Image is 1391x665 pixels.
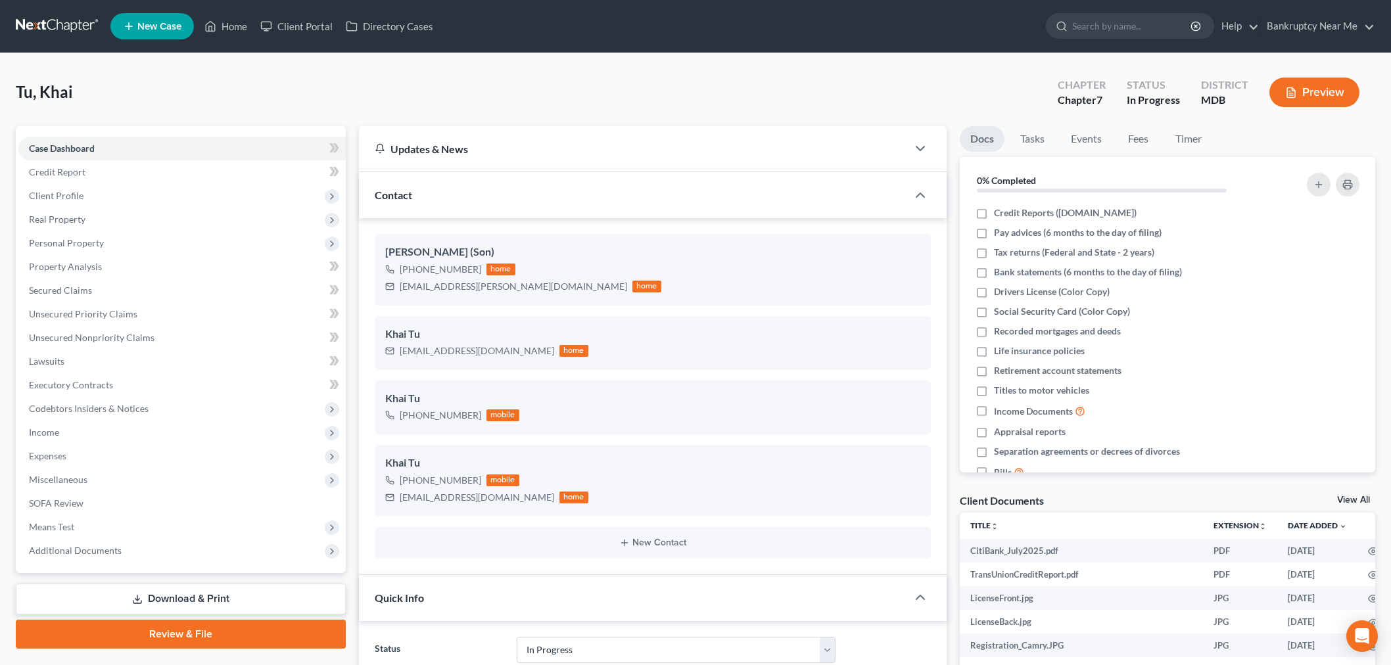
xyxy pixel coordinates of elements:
span: Unsecured Nonpriority Claims [29,332,154,343]
td: PDF [1203,562,1277,586]
a: Case Dashboard [18,137,346,160]
a: Docs [960,126,1004,152]
div: Client Documents [960,493,1044,507]
span: Titles to motor vehicles [994,384,1089,397]
span: Miscellaneous [29,474,87,485]
div: [PHONE_NUMBER] [400,263,481,276]
td: [DATE] [1277,586,1357,610]
td: PDF [1203,539,1277,562]
span: Expenses [29,450,66,461]
a: Bankruptcy Near Me [1260,14,1375,38]
span: Contact [375,189,412,201]
td: [DATE] [1277,633,1357,657]
span: Pay advices (6 months to the day of filing) [994,226,1162,239]
i: unfold_more [991,522,999,530]
td: CitiBank_July2025.pdf [960,539,1203,562]
i: expand_more [1339,522,1347,530]
a: Fees [1118,126,1160,152]
a: Titleunfold_more [970,520,999,530]
a: View All [1337,495,1370,505]
span: Separation agreements or decrees of divorces [994,445,1180,458]
div: Open Intercom Messenger [1346,620,1378,652]
a: Client Portal [254,14,339,38]
a: Directory Cases [339,14,440,38]
div: Updates & News [375,142,891,156]
span: Codebtors Insiders & Notices [29,403,149,414]
div: [EMAIL_ADDRESS][DOMAIN_NAME] [400,491,554,504]
td: JPG [1203,633,1277,657]
div: mobile [486,474,519,486]
a: SOFA Review [18,492,346,515]
a: Tasks [1010,126,1055,152]
a: Executory Contracts [18,373,346,397]
span: Recorded mortgages and deeds [994,325,1121,338]
div: home [632,281,661,292]
i: unfold_more [1259,522,1267,530]
span: Social Security Card (Color Copy) [994,305,1130,318]
a: Download & Print [16,584,346,614]
td: [DATE] [1277,610,1357,633]
span: Bank statements (6 months to the day of filing) [994,265,1182,279]
span: Personal Property [29,237,104,248]
span: Bills [994,466,1012,479]
span: Income Documents [994,405,1073,418]
button: Preview [1269,78,1359,107]
div: Khai Tu [385,455,920,471]
div: [PHONE_NUMBER] [400,409,481,422]
button: New Contact [385,538,920,548]
td: JPG [1203,610,1277,633]
div: Chapter [1058,78,1106,93]
div: [EMAIL_ADDRESS][DOMAIN_NAME] [400,344,554,357]
a: Help [1215,14,1259,38]
a: Review & File [16,620,346,649]
div: mobile [486,409,519,421]
td: LicenseFront.jpg [960,586,1203,610]
a: Extensionunfold_more [1214,520,1267,530]
span: Tu, Khai [16,82,73,101]
a: Unsecured Priority Claims [18,302,346,326]
span: Real Property [29,214,85,225]
span: Credit Report [29,166,85,177]
span: Credit Reports ([DOMAIN_NAME]) [994,206,1137,219]
div: home [486,264,515,275]
a: Events [1060,126,1112,152]
td: JPG [1203,586,1277,610]
div: home [559,492,588,503]
span: Executory Contracts [29,379,113,390]
span: Additional Documents [29,545,122,556]
div: home [559,345,588,357]
td: TransUnionCreditReport.pdf [960,562,1203,586]
span: Lawsuits [29,355,64,367]
div: [EMAIL_ADDRESS][PERSON_NAME][DOMAIN_NAME] [400,280,627,293]
span: Tax returns (Federal and State - 2 years) [994,246,1154,259]
span: New Case [137,22,181,32]
td: [DATE] [1277,562,1357,586]
div: [PHONE_NUMBER] [400,474,481,487]
span: 7 [1096,93,1102,106]
span: Quick Info [375,591,424,604]
div: Khai Tu [385,391,920,407]
span: Drivers License (Color Copy) [994,285,1110,298]
div: [PERSON_NAME] (Son) [385,244,920,260]
span: Appraisal reports [994,425,1066,438]
a: Home [198,14,254,38]
span: Life insurance policies [994,344,1085,357]
strong: 0% Completed [977,175,1036,186]
a: Timer [1165,126,1212,152]
td: Registration_Camry.JPG [960,633,1203,657]
span: Retirement account statements [994,364,1121,377]
span: Client Profile [29,190,83,201]
a: Date Added expand_more [1288,520,1347,530]
div: Khai Tu [385,327,920,342]
span: Income [29,426,59,438]
td: [DATE] [1277,539,1357,562]
label: Status [368,637,510,663]
div: In Progress [1127,93,1180,108]
div: Chapter [1058,93,1106,108]
a: Secured Claims [18,279,346,302]
div: Status [1127,78,1180,93]
span: Secured Claims [29,285,92,296]
span: SOFA Review [29,497,83,509]
a: Unsecured Nonpriority Claims [18,326,346,350]
input: Search by name... [1072,14,1192,38]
